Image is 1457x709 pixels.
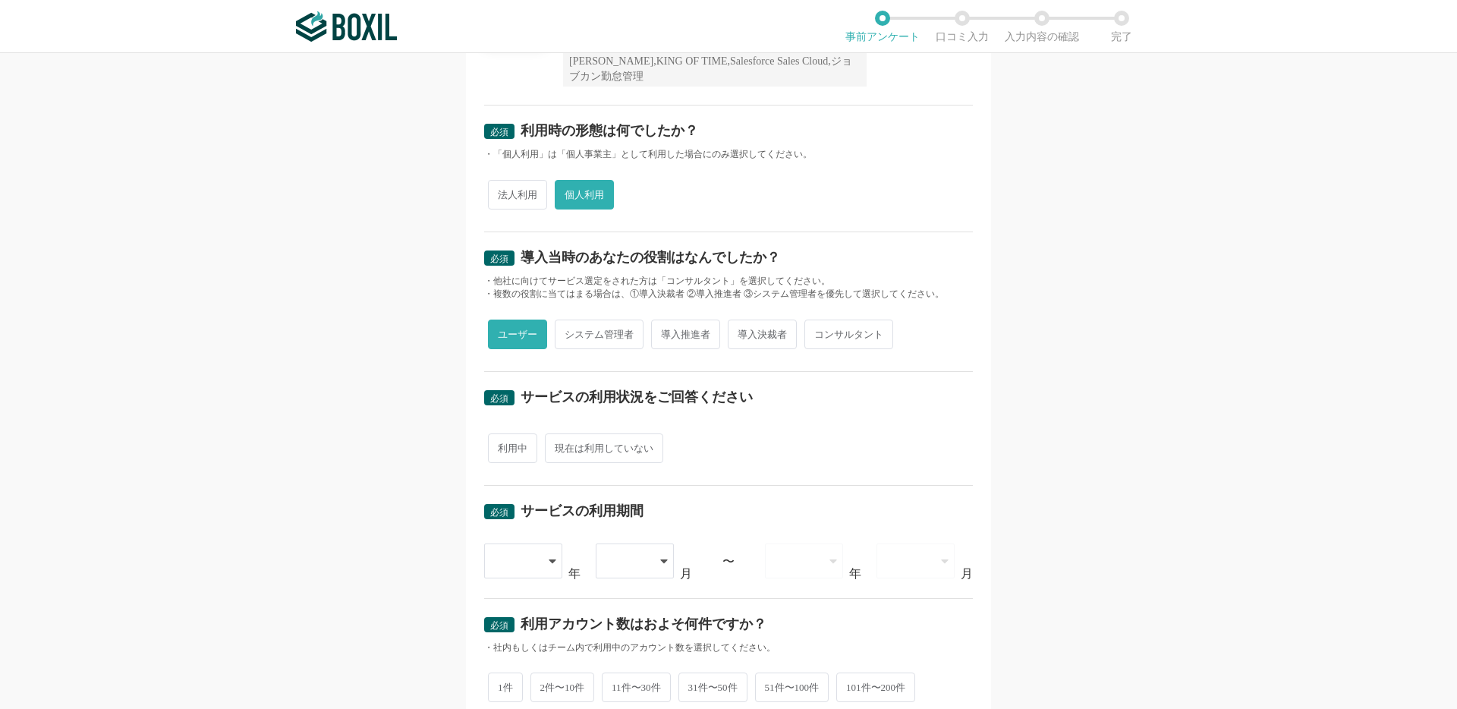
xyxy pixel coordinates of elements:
[602,673,671,702] span: 11件〜30件
[678,673,747,702] span: 31件〜50件
[521,124,698,137] div: 利用時の形態は何でしたか？
[490,127,508,137] span: 必須
[488,433,537,463] span: 利用中
[484,148,973,161] div: ・「個人利用」は「個人事業主」として利用した場合にのみ選択してください。
[484,275,973,288] div: ・他社に向けてサービス選定をされた方は「コンサルタント」を選択してください。
[530,673,595,702] span: 2件〜10件
[490,620,508,631] span: 必須
[484,288,973,301] div: ・複数の役割に当てはまる場合は、①導入決裁者 ②導入推進者 ③システム管理者を優先して選択してください。
[488,180,547,210] span: 法人利用
[680,568,692,580] div: 月
[961,568,973,580] div: 月
[728,320,797,349] span: 導入決裁者
[555,180,614,210] span: 個人利用
[545,433,663,463] span: 現在は利用していない
[555,320,644,349] span: システム管理者
[849,568,861,580] div: 年
[755,673,829,702] span: 51件〜100件
[521,504,644,518] div: サービスの利用期間
[568,568,581,580] div: 年
[1081,11,1161,43] li: 完了
[922,11,1002,43] li: 口コミ入力
[521,390,753,404] div: サービスの利用状況をご回答ください
[521,251,780,264] div: 導入当時のあなたの役割はなんでしたか？
[842,11,922,43] li: 事前アンケート
[651,320,720,349] span: 導入推進者
[563,51,867,87] div: [PERSON_NAME],KING OF TIME,Salesforce Sales Cloud,ジョブカン勤怠管理
[490,507,508,518] span: 必須
[521,617,766,631] div: 利用アカウント数はおよそ何件ですか？
[1002,11,1081,43] li: 入力内容の確認
[484,641,973,654] div: ・社内もしくはチーム内で利用中のアカウント数を選択してください。
[490,393,508,404] span: 必須
[836,673,915,702] span: 101件〜200件
[804,320,893,349] span: コンサルタント
[488,673,523,702] span: 1件
[296,11,397,42] img: ボクシルSaaS_ロゴ
[722,556,735,568] div: 〜
[488,320,547,349] span: ユーザー
[490,254,508,264] span: 必須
